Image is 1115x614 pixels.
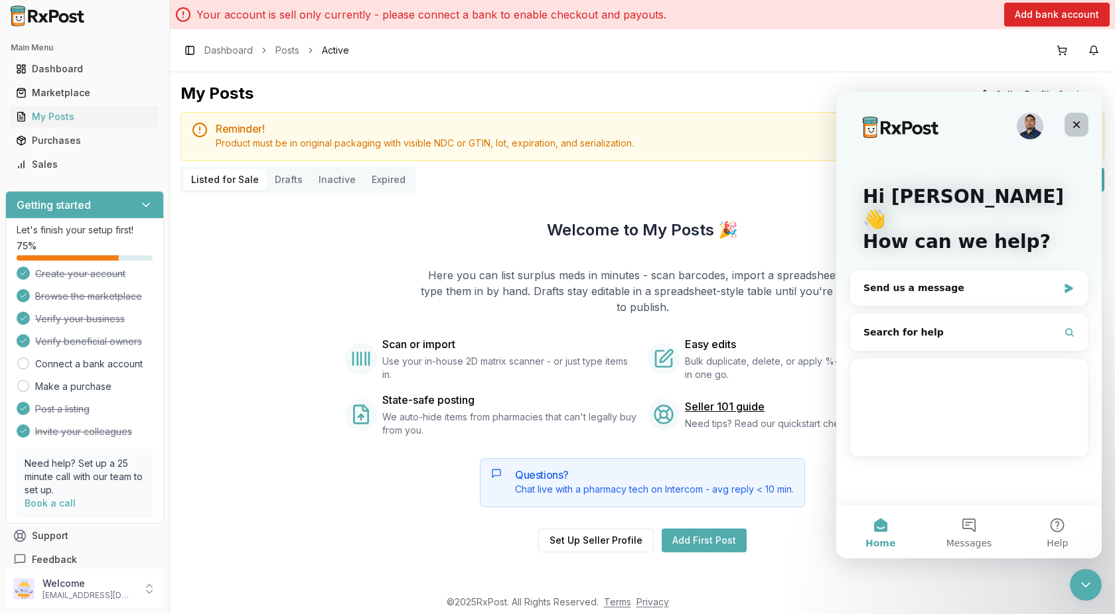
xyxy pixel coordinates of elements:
[538,528,654,552] button: Set Up Seller Profile
[16,158,153,171] div: Sales
[364,169,413,190] button: Expired
[25,497,76,509] a: Book a call
[204,44,253,57] a: Dashboard
[5,58,164,80] button: Dashboard
[11,129,159,153] a: Purchases
[382,336,455,352] span: Scan or import
[216,123,1093,134] h5: Reminder!
[311,169,364,190] button: Inactive
[35,357,143,371] a: Connect a bank account
[382,355,637,381] span: Use your in-house 2D matrix scanner - or just type items in.
[35,335,142,348] span: Verify beneficial owners
[35,267,125,280] span: Create your account
[11,153,159,176] a: Sales
[662,528,747,552] a: Add First Post
[5,5,90,27] img: RxPost Logo
[685,417,878,430] span: Need tips? Read our quickstart cheat-sheet.
[17,223,153,237] p: Let's finish your setup first!
[17,197,91,213] h3: Getting started
[636,596,669,607] a: Privacy
[267,169,311,190] button: Drafts
[604,596,631,607] a: Terms
[685,355,940,381] span: Bulk duplicate, delete, or apply %-based price discounts in one go.
[35,380,111,393] a: Make a purchase
[181,83,254,107] div: My Posts
[322,44,349,57] span: Active
[25,457,145,497] p: Need help? Set up a 25 minute call with our team to set up.
[1004,3,1110,27] button: Add bank account
[5,82,164,103] button: Marketplace
[16,134,153,147] div: Purchases
[16,62,153,76] div: Dashboard
[1070,569,1102,601] iframe: Intercom live chat
[5,106,164,127] button: My Posts
[11,42,159,53] h2: Main Menu
[13,578,35,599] img: User avatar
[5,130,164,151] button: Purchases
[275,44,299,57] a: Posts
[196,7,666,23] p: Your account is sell only currently - please connect a bank to enable checkout and payouts.
[11,57,159,81] a: Dashboard
[16,86,153,99] div: Marketplace
[17,239,37,253] span: 75 %
[382,410,637,437] span: We auto-hide items from pharmacies that can't legally buy from you.
[836,92,1102,558] iframe: Intercom live chat
[5,548,164,572] button: Feedback
[11,81,159,105] a: Marketplace
[5,524,164,548] button: Support
[419,267,865,315] p: Here you can list surplus meds in minutes - scan barcodes, import a spreadsheet, or type them in ...
[515,469,794,480] h5: Questions?
[685,399,765,414] a: Seller 101 guide
[5,154,164,175] button: Sales
[35,402,90,416] span: Post a listing
[35,312,125,326] span: Verify your business
[42,577,135,590] p: Welcome
[972,83,1104,107] button: Seller Profile Settings
[42,590,135,601] p: [EMAIL_ADDRESS][DOMAIN_NAME]
[685,336,736,352] span: Easy edits
[183,169,267,190] button: Listed for Sale
[216,137,1093,150] div: Product must be in original packaging with visible NDC or GTIN, lot, expiration, and serialization.
[32,553,77,566] span: Feedback
[204,44,349,57] nav: breadcrumb
[515,483,794,496] div: Chat live with a pharmacy tech on Intercom - avg reply < 10 min.
[11,105,159,129] a: My Posts
[16,110,153,123] div: My Posts
[382,392,475,408] span: State-safe posting
[35,290,142,303] span: Browse the marketplace
[547,219,738,241] h2: Welcome to My Posts 🎉
[35,425,132,438] span: Invite your colleagues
